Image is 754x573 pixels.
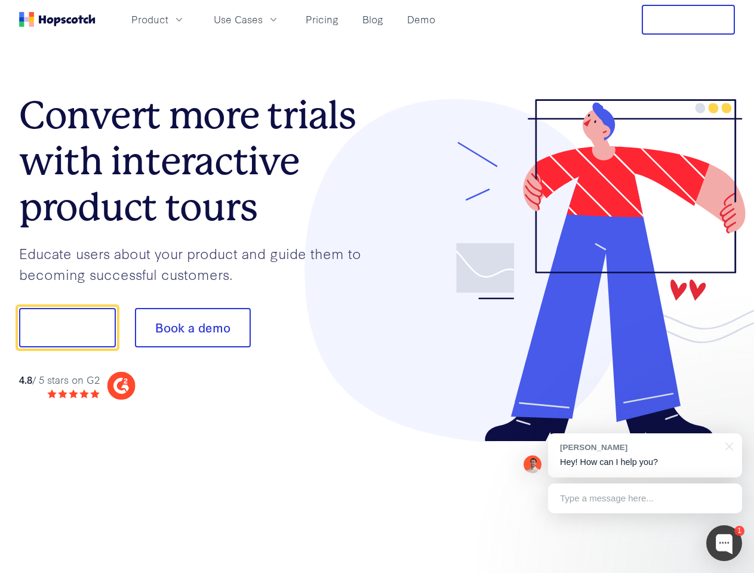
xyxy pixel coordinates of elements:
img: Mark Spera [524,455,541,473]
span: Product [131,12,168,27]
button: Book a demo [135,308,251,347]
div: / 5 stars on G2 [19,372,100,387]
span: Use Cases [214,12,263,27]
h1: Convert more trials with interactive product tours [19,93,377,230]
p: Hey! How can I help you? [560,456,730,469]
strong: 4.8 [19,372,32,386]
a: Demo [402,10,440,29]
a: Blog [358,10,388,29]
button: Product [124,10,192,29]
button: Show me! [19,308,116,347]
div: [PERSON_NAME] [560,442,718,453]
div: Type a message here... [548,483,742,513]
div: 1 [734,526,744,536]
a: Pricing [301,10,343,29]
a: Home [19,12,96,27]
button: Use Cases [207,10,287,29]
button: Free Trial [642,5,735,35]
p: Educate users about your product and guide them to becoming successful customers. [19,243,377,284]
